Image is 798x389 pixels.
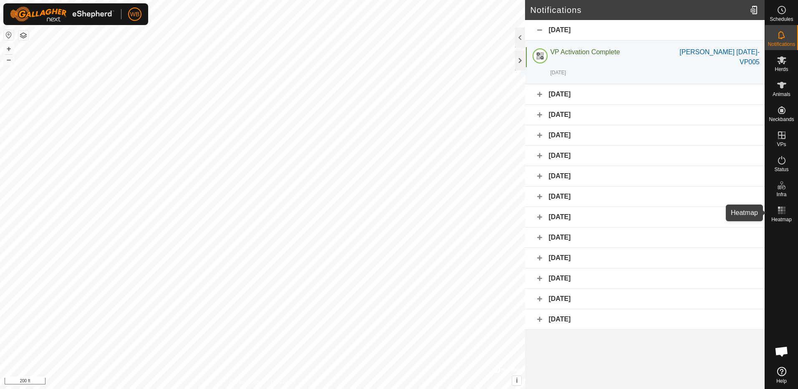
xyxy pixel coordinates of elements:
[4,30,14,40] button: Reset Map
[525,248,765,268] div: [DATE]
[550,69,566,76] div: [DATE]
[525,125,765,146] div: [DATE]
[525,187,765,207] div: [DATE]
[676,47,760,67] div: [PERSON_NAME] [DATE]-VP005
[550,48,620,56] span: VP Activation Complete
[765,364,798,387] a: Help
[776,192,786,197] span: Infra
[769,117,794,122] span: Neckbands
[4,44,14,54] button: +
[769,339,794,364] div: Open chat
[18,30,28,40] button: Map Layers
[525,20,765,40] div: [DATE]
[530,5,746,15] h2: Notifications
[777,142,786,147] span: VPs
[773,92,790,97] span: Animals
[525,146,765,166] div: [DATE]
[525,105,765,125] div: [DATE]
[271,378,295,386] a: Contact Us
[10,7,114,22] img: Gallagher Logo
[516,377,518,384] span: i
[525,268,765,289] div: [DATE]
[770,17,793,22] span: Schedules
[525,309,765,330] div: [DATE]
[512,376,521,385] button: i
[776,379,787,384] span: Help
[525,84,765,105] div: [DATE]
[525,227,765,248] div: [DATE]
[525,166,765,187] div: [DATE]
[130,10,140,19] span: WB
[768,42,795,47] span: Notifications
[775,67,788,72] span: Herds
[230,378,261,386] a: Privacy Policy
[774,167,788,172] span: Status
[771,217,792,222] span: Heatmap
[525,207,765,227] div: [DATE]
[525,289,765,309] div: [DATE]
[4,55,14,65] button: –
